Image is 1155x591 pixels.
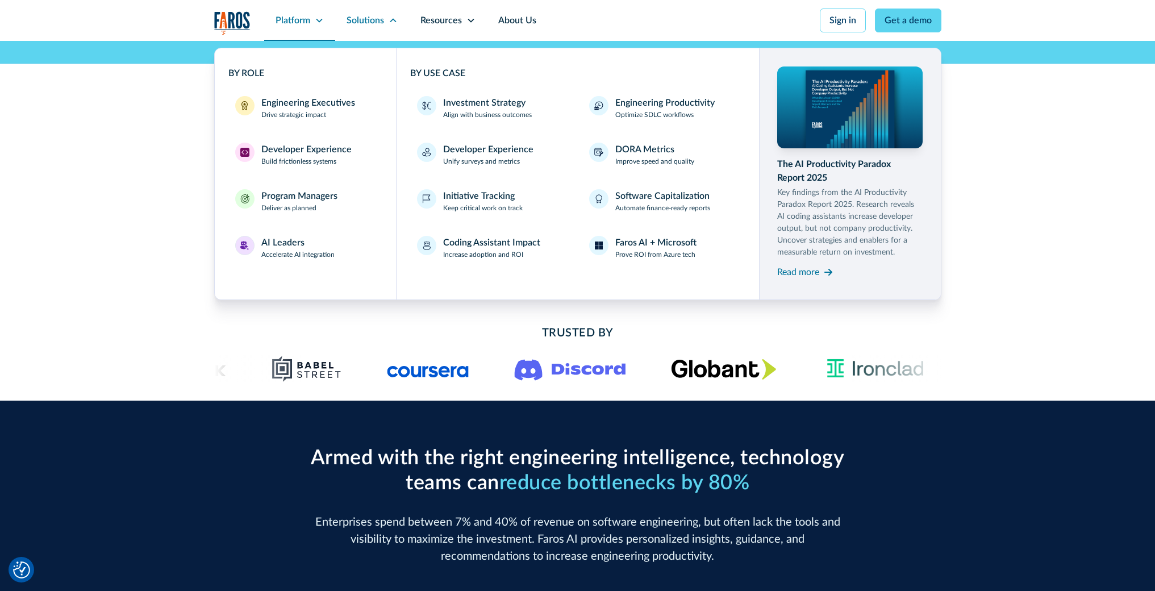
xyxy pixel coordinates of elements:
[305,446,850,495] h2: Armed with the right engineering intelligence, technology teams can
[228,89,383,127] a: Engineering ExecutivesEngineering ExecutivesDrive strategic impact
[261,249,335,260] p: Accelerate AI integration
[228,66,383,80] div: BY ROLE
[443,143,533,156] div: Developer Experience
[443,203,523,213] p: Keep critical work on track
[582,89,745,127] a: Engineering ProductivityOptimize SDLC workflows
[777,187,923,259] p: Key findings from the AI Productivity Paradox Report 2025. Research reveals AI coding assistants ...
[615,96,715,110] div: Engineering Productivity
[276,14,310,27] div: Platform
[410,229,573,267] a: Coding Assistant ImpactIncrease adoption and ROI
[777,157,923,185] div: The AI Productivity Paradox Report 2025
[228,136,383,173] a: Developer ExperienceDeveloper ExperienceBuild frictionless systems
[671,359,776,380] img: Globant's logo
[443,236,540,249] div: Coding Assistant Impact
[347,14,384,27] div: Solutions
[305,324,850,342] h2: Trusted By
[240,194,249,203] img: Program Managers
[443,189,515,203] div: Initiative Tracking
[777,66,923,281] a: The AI Productivity Paradox Report 2025Key findings from the AI Productivity Paradox Report 2025....
[387,360,469,378] img: Logo of the online learning platform Coursera.
[214,41,941,300] nav: Solutions
[410,182,573,220] a: Initiative TrackingKeep critical work on track
[820,9,866,32] a: Sign in
[214,11,251,35] img: Logo of the analytics and reporting company Faros.
[582,136,745,173] a: DORA MetricsImprove speed and quality
[228,229,383,267] a: AI LeadersAI LeadersAccelerate AI integration
[443,110,532,120] p: Align with business outcomes
[410,66,745,80] div: BY USE CASE
[499,473,750,493] span: reduce bottlenecks by 80%
[514,357,626,381] img: Logo of the communication platform Discord.
[582,229,745,267] a: Faros AI + MicrosoftProve ROI from Azure tech
[240,148,249,157] img: Developer Experience
[261,156,336,167] p: Build frictionless systems
[443,96,526,110] div: Investment Strategy
[272,355,341,382] img: Babel Street logo png
[240,241,249,250] img: AI Leaders
[777,265,819,279] div: Read more
[261,143,352,156] div: Developer Experience
[261,110,326,120] p: Drive strategic impact
[261,189,337,203] div: Program Managers
[875,9,941,32] a: Get a demo
[240,101,249,110] img: Engineering Executives
[615,203,710,213] p: Automate finance-ready reports
[261,236,305,249] div: AI Leaders
[410,136,573,173] a: Developer ExperienceUnify surveys and metrics
[615,189,710,203] div: Software Capitalization
[410,89,573,127] a: Investment StrategyAlign with business outcomes
[615,249,695,260] p: Prove ROI from Azure tech
[261,203,316,213] p: Deliver as planned
[443,156,520,167] p: Unify surveys and metrics
[13,561,30,578] button: Cookie Settings
[615,236,697,249] div: Faros AI + Microsoft
[214,11,251,35] a: home
[615,110,694,120] p: Optimize SDLC workflows
[582,182,745,220] a: Software CapitalizationAutomate finance-ready reports
[420,14,462,27] div: Resources
[305,514,850,565] p: Enterprises spend between 7% and 40% of revenue on software engineering, but often lack the tools...
[615,143,674,156] div: DORA Metrics
[228,182,383,220] a: Program ManagersProgram ManagersDeliver as planned
[615,156,694,167] p: Improve speed and quality
[443,249,523,260] p: Increase adoption and ROI
[261,96,355,110] div: Engineering Executives
[13,561,30,578] img: Revisit consent button
[822,355,929,382] img: Ironclad Logo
